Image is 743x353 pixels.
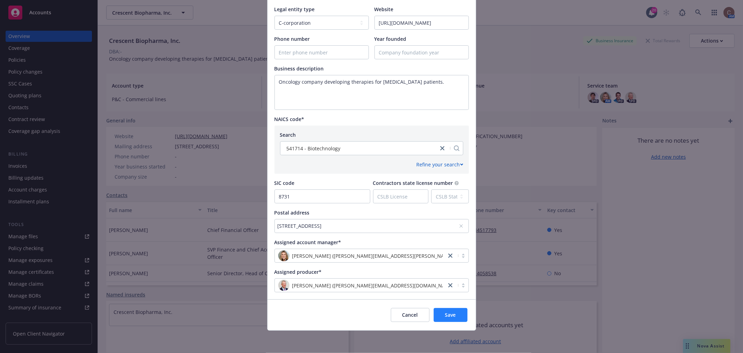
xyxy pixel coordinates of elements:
[292,252,495,260] span: [PERSON_NAME] ([PERSON_NAME][EMAIL_ADDRESS][PERSON_NAME][DOMAIN_NAME])
[373,190,428,203] input: CSLB License
[287,145,341,152] span: 541714 - Biotechnology
[445,311,456,318] span: Save
[284,145,435,152] span: 541714 - Biotechnology
[278,280,443,291] span: photo[PERSON_NAME] ([PERSON_NAME][EMAIL_ADDRESS][DOMAIN_NAME])
[446,251,455,260] a: close
[434,308,467,322] button: Save
[278,250,443,261] span: photo[PERSON_NAME] ([PERSON_NAME][EMAIL_ADDRESS][PERSON_NAME][DOMAIN_NAME])
[274,180,295,186] span: SIC code
[374,6,394,13] span: Website
[374,36,407,42] span: Year founded
[280,132,296,138] span: Search
[417,161,463,168] div: Refine your search
[274,269,322,275] span: Assigned producer*
[446,281,455,290] a: close
[274,65,324,72] span: Business description
[275,46,369,59] input: Enter phone number
[278,250,289,261] img: photo
[274,219,469,233] button: [STREET_ADDRESS]
[274,75,469,110] textarea: Enter business description
[274,36,310,42] span: Phone number
[292,282,456,289] span: [PERSON_NAME] ([PERSON_NAME][EMAIL_ADDRESS][DOMAIN_NAME])
[375,16,469,29] input: Enter URL
[274,116,304,122] span: NAICS code*
[278,222,459,230] div: [STREET_ADDRESS]
[278,280,289,291] img: photo
[275,190,370,203] input: SIC Code
[375,46,469,59] input: Company foundation year
[438,144,447,152] a: close
[391,308,429,322] button: Cancel
[373,180,453,186] span: Contractors state license number
[402,311,418,318] span: Cancel
[274,209,310,216] span: Postal address
[274,239,341,246] span: Assigned account manager*
[274,6,315,13] span: Legal entity type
